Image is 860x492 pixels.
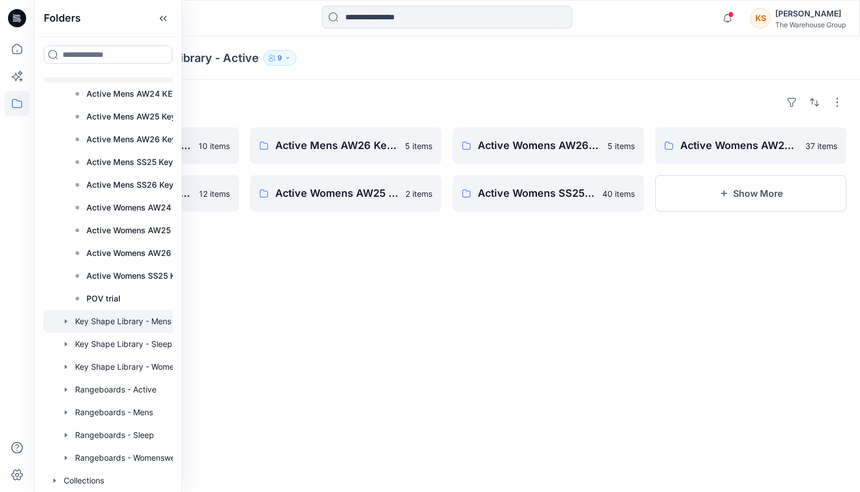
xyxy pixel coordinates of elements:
p: 37 items [805,140,837,152]
p: Active Mens SS26 Key Shape [86,178,200,192]
p: Active Mens AW26 Key Shape [86,133,202,146]
p: 5 items [405,140,432,152]
p: Active Womens AW24 KEY SHAPE [86,201,207,214]
button: Show More [655,175,846,212]
p: 2 items [406,188,432,200]
div: The Warehouse Group [775,20,846,29]
a: Active Womens AW25 Key Shape2 items [250,175,441,212]
p: Active Womens SS25 Key Shapes [86,269,207,283]
p: Active Mens AW24 KEY SHAPE [86,87,206,101]
p: Active Mens AW25 Key Shape [86,110,202,123]
p: 9 [278,52,282,64]
p: Active Womens AW26 Key Shape [86,246,207,260]
a: Active Womens AW26 Key Shape5 items [453,127,644,164]
div: [PERSON_NAME] [775,7,846,20]
p: Active Mens AW26 Key Shape [275,138,398,154]
p: 12 items [199,188,230,200]
p: 5 items [607,140,635,152]
p: Active Womens AW25 Key Shape [86,224,207,237]
a: Active Womens SS25 Key Shapes40 items [453,175,644,212]
p: 10 items [199,140,230,152]
p: Active Womens AW26 Key Shape [478,138,601,154]
p: POV trial [86,292,121,305]
p: Active Womens AW24 KEY SHAPE [680,138,799,154]
button: 9 [263,50,296,66]
p: 40 items [602,188,635,200]
p: Active Mens SS25 Key Shape [86,155,199,169]
div: KS [750,8,771,28]
p: Active Womens AW25 Key Shape [275,185,399,201]
a: Active Womens AW24 KEY SHAPE37 items [655,127,846,164]
p: Key Shape Library - Active [113,50,259,66]
p: Active Womens SS25 Key Shapes [478,185,596,201]
a: Active Mens AW26 Key Shape5 items [250,127,441,164]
